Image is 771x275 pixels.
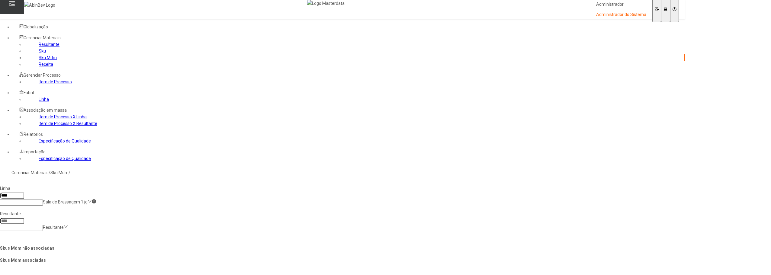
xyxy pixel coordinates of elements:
[39,42,59,47] a: Resultante
[39,62,53,67] a: Receita
[24,108,67,113] span: Associação em massa
[24,2,55,8] img: AbInBev Logo
[39,114,87,119] a: Item de Processo X Linha
[24,24,48,29] span: Globalização
[39,139,91,143] a: Especificação de Qualidade
[43,200,88,204] nz-select-item: Sala de Brassagem 1 jg
[24,73,61,78] span: Gerenciar Processo
[39,49,46,53] a: Sku
[24,90,34,95] span: Fabril
[39,156,91,161] a: Especificação de Qualidade
[39,55,57,60] a: Sku Mdm
[11,170,49,175] a: Gerenciar Materiais
[49,170,50,175] nz-breadcrumb-separator: /
[69,170,70,175] nz-breadcrumb-separator: /
[596,12,646,18] p: Administrador do Sistema
[39,121,97,126] a: Item de Processo X Resultante
[39,97,49,102] a: Linha
[43,225,64,230] nz-select-placeholder: Resultante
[39,79,72,84] a: Item de Processo
[24,149,46,154] span: Importação
[24,132,43,137] span: Relatórios
[24,35,61,40] span: Gerenciar Materiais
[596,2,646,8] p: Administrador
[50,170,69,175] a: Sku Mdm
